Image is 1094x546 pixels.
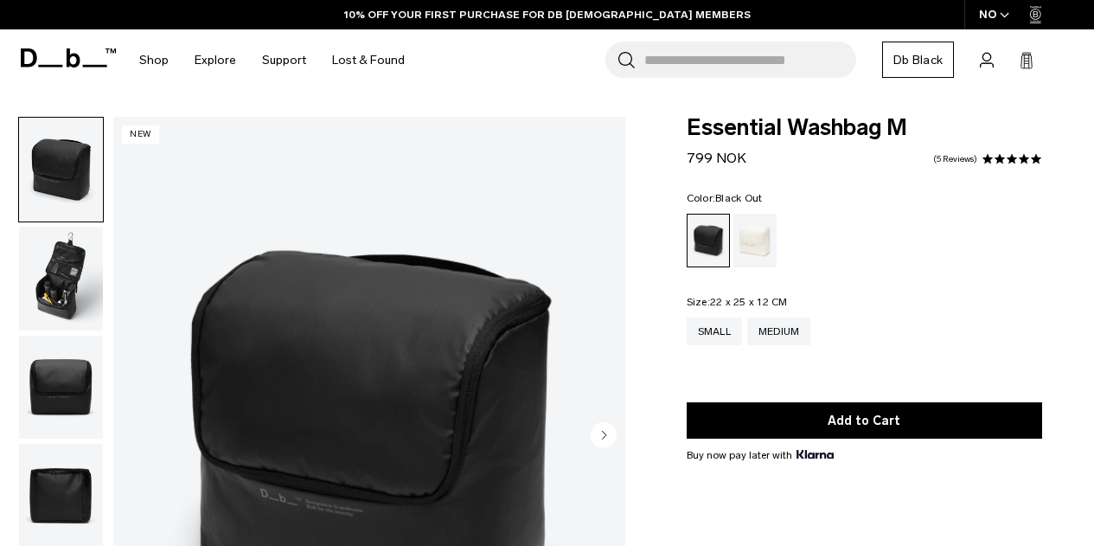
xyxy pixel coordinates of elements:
img: Essential Washbag M Black Out [19,118,103,222]
button: Essential Washbag M Black Out [18,335,104,440]
legend: Size: [687,297,788,307]
a: 5 reviews [933,155,977,164]
img: Essential Washbag M Black Out [19,227,103,331]
a: Shop [139,29,169,91]
a: Support [262,29,306,91]
img: Essential Washbag M Black Out [19,336,103,440]
span: Buy now pay later with [687,447,834,463]
a: Lost & Found [332,29,405,91]
button: Essential Washbag M Black Out [18,226,104,331]
a: 10% OFF YOUR FIRST PURCHASE FOR DB [DEMOGRAPHIC_DATA] MEMBERS [344,7,751,22]
a: Db Black [882,42,954,78]
a: Oatmilk [733,214,777,267]
button: Next slide [591,421,617,451]
a: Small [687,318,742,345]
span: Black Out [715,192,762,204]
p: New [122,125,159,144]
legend: Color: [687,193,763,203]
img: {"height" => 20, "alt" => "Klarna"} [797,450,834,459]
span: 22 x 25 x 12 CM [710,296,788,308]
button: Essential Washbag M Black Out [18,117,104,222]
a: Explore [195,29,236,91]
a: Black Out [687,214,730,267]
nav: Main Navigation [126,29,418,91]
span: 799 NOK [687,150,746,166]
a: Medium [747,318,811,345]
button: Add to Cart [687,402,1042,439]
span: Essential Washbag M [687,117,1042,139]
